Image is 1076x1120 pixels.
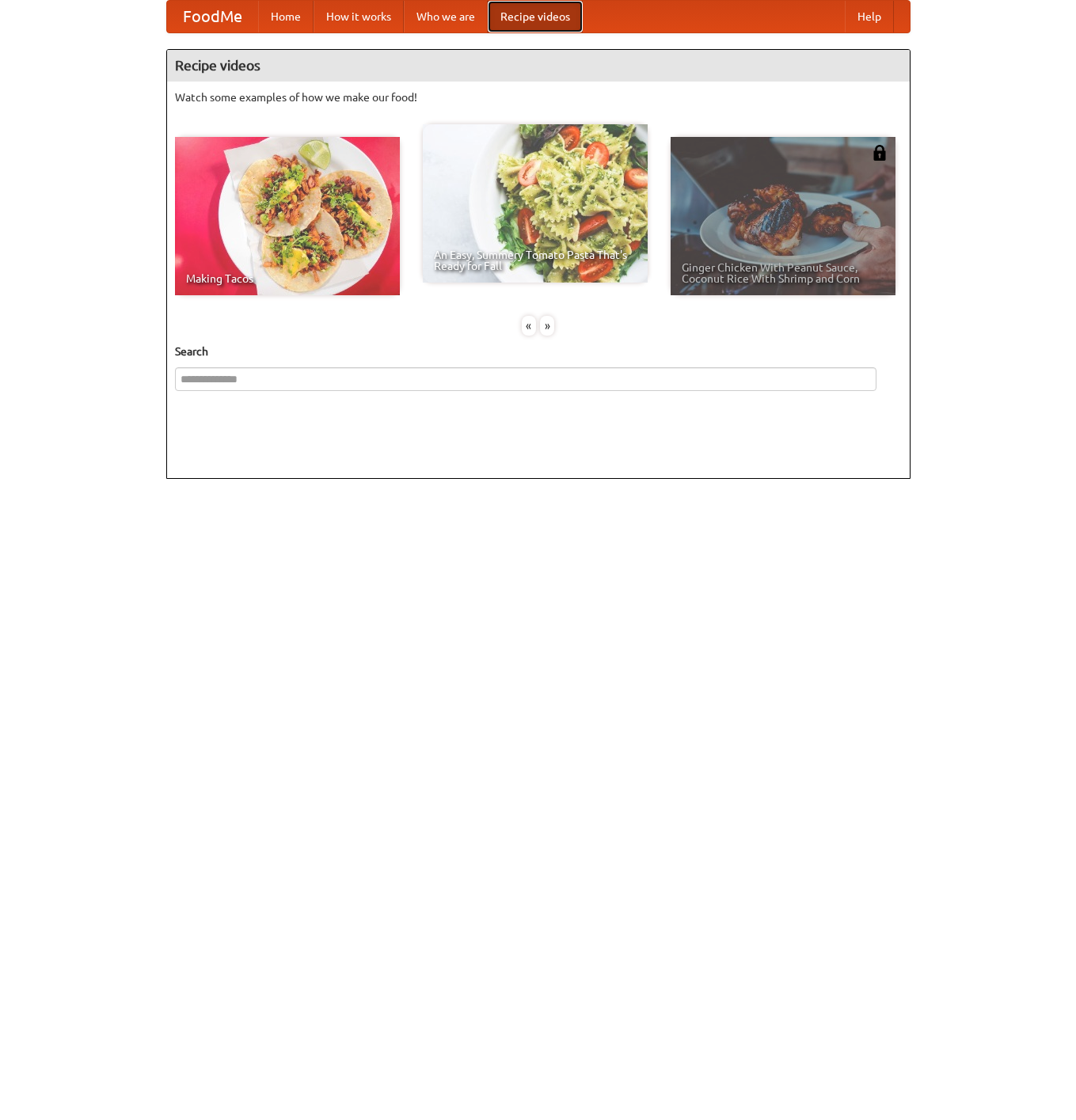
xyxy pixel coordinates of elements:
a: Making Tacos [175,137,400,295]
div: « [522,316,536,336]
span: An Easy, Summery Tomato Pasta That's Ready for Fall [434,249,637,271]
a: FoodMe [167,1,258,32]
h4: Recipe videos [167,50,910,82]
a: An Easy, Summery Tomato Pasta That's Ready for Fall [423,124,648,283]
a: Home [258,1,314,32]
a: Recipe videos [488,1,583,32]
img: 483408.png [872,145,888,161]
h5: Search [175,344,902,359]
p: Watch some examples of how we make our food! [175,89,902,105]
span: Making Tacos [186,273,389,284]
a: Help [845,1,894,32]
div: » [540,316,554,336]
a: Who we are [404,1,488,32]
a: How it works [314,1,404,32]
